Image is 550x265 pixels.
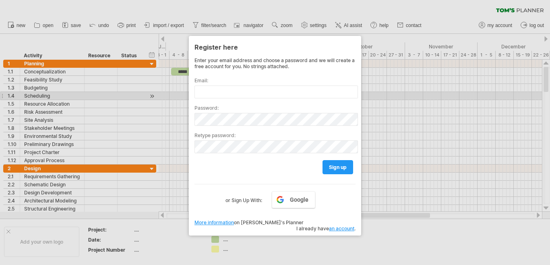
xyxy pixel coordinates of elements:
label: or Sign Up With: [225,191,262,205]
a: Google [272,191,315,208]
span: on [PERSON_NAME]'s Planner [194,219,304,225]
a: sign up [323,160,353,174]
a: More information [194,219,234,225]
a: an account [329,225,354,232]
div: Register here [194,40,356,54]
span: I already have . [296,225,356,232]
label: Email: [194,77,356,83]
span: Google [290,196,308,203]
label: Retype password: [194,132,356,138]
label: Password: [194,105,356,111]
div: Enter your email address and choose a password and we will create a free account for you. No stri... [194,57,356,69]
span: sign up [329,164,347,170]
